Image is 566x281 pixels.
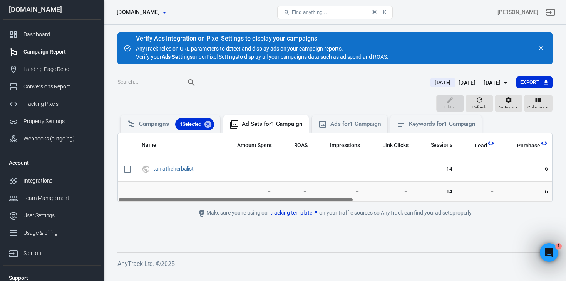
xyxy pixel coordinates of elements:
[153,166,195,171] span: taniatheherbalist
[465,142,487,150] span: Lead
[23,48,95,56] div: Campaign Report
[472,104,486,111] span: Refresh
[541,3,560,22] a: Sign out
[114,5,169,19] button: [DOMAIN_NAME]
[330,120,381,128] div: Ads for 1 Campaign
[23,212,95,220] div: User Settings
[3,154,101,172] li: Account
[465,165,495,173] span: －
[497,8,538,16] div: Account id: C21CTY1k
[162,54,193,60] strong: Ads Settings
[382,140,409,150] span: The number of clicks on links within the ad that led to advertiser-specified destinations
[409,120,476,128] div: Keywords for 1 Campaign
[507,165,548,173] span: 6
[3,190,101,207] a: Team Management
[136,35,388,42] div: Verify Ads Integration on Pixel Settings to display your campaigns
[507,188,548,195] span: 6
[487,139,495,147] svg: This column is calculated from AnyTrack real-time data
[277,6,393,19] button: Find anything...⌘ + K
[382,142,409,149] span: Link Clicks
[424,76,516,89] button: [DATE][DATE] － [DATE]
[3,242,101,262] a: Sign out
[3,224,101,242] a: Usage & billing
[421,165,453,173] span: 14
[118,133,552,202] div: scrollable content
[117,78,179,88] input: Search...
[372,165,409,173] span: －
[3,43,101,61] a: Campaign Report
[23,135,95,143] div: Webhooks (outgoing)
[421,141,453,149] span: Sessions
[3,172,101,190] a: Integrations
[139,118,214,130] div: Campaigns
[320,140,360,150] span: The number of times your ads were on screen.
[432,79,454,86] span: [DATE]
[372,140,409,150] span: The number of clicks on links within the ad that led to advertiser-specified destinations
[23,249,95,257] div: Sign out
[499,104,514,111] span: Settings
[3,207,101,224] a: User Settings
[270,209,318,217] a: tracking template
[237,142,272,149] span: Amount Spent
[320,188,360,195] span: －
[3,61,101,78] a: Landing Page Report
[23,194,95,202] div: Team Management
[294,142,308,149] span: ROAS
[466,95,493,112] button: Refresh
[517,142,540,150] span: Purchase
[536,43,546,54] button: close
[142,141,156,149] span: Name
[516,76,553,88] button: Export
[142,164,150,174] svg: UTM & Web Traffic
[23,30,95,39] div: Dashboard
[540,139,548,147] svg: This column is calculated from AnyTrack real-time data
[227,140,272,150] span: The estimated total amount of money you've spent on your campaign, ad set or ad during its schedule.
[330,140,360,150] span: The number of times your ads were on screen.
[372,9,386,15] div: ⌘ + K
[3,130,101,147] a: Webhooks (outgoing)
[142,141,166,149] span: Name
[320,165,360,173] span: －
[23,83,95,91] div: Conversions Report
[372,188,409,195] span: －
[421,188,453,195] span: 14
[117,259,553,269] h6: AnyTrack Ltd. © 2025
[3,113,101,130] a: Property Settings
[23,177,95,185] div: Integrations
[284,165,308,173] span: －
[3,6,101,13] div: [DOMAIN_NAME]
[153,166,194,172] a: taniatheherbalist
[175,118,214,130] div: 1Selected
[3,78,101,95] a: Conversions Report
[23,117,95,125] div: Property Settings
[237,140,272,150] span: The estimated total amount of money you've spent on your campaign, ad set or ad during its schedule.
[540,243,558,262] iframe: Intercom live chat
[527,104,544,111] span: Columns
[117,7,160,17] span: taniatheherbalist.com
[330,142,360,149] span: Impressions
[291,9,327,15] span: Find anything...
[465,188,495,195] span: －
[227,188,272,195] span: －
[182,73,201,92] button: Search
[294,140,308,150] span: The total return on ad spend
[431,141,453,149] span: Sessions
[475,142,487,150] span: Lead
[556,243,562,249] span: 1
[23,229,95,237] div: Usage & billing
[3,95,101,113] a: Tracking Pixels
[23,65,95,73] div: Landing Page Report
[162,208,508,218] div: Make sure you're using our on your traffic sources so AnyTrack can find your ad sets properly.
[3,26,101,43] a: Dashboard
[524,95,553,112] button: Columns
[459,78,501,88] div: [DATE] － [DATE]
[284,188,308,195] span: －
[495,95,522,112] button: Settings
[507,142,540,150] span: Purchase
[284,140,308,150] span: The total return on ad spend
[136,36,388,61] div: AnyTrack relies on URL parameters to detect and display ads on your campaign reports. Verify your...
[242,120,303,128] div: Ad Sets for 1 Campaign
[23,100,95,108] div: Tracking Pixels
[206,53,238,61] a: Pixel Settings
[175,120,206,128] span: 1 Selected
